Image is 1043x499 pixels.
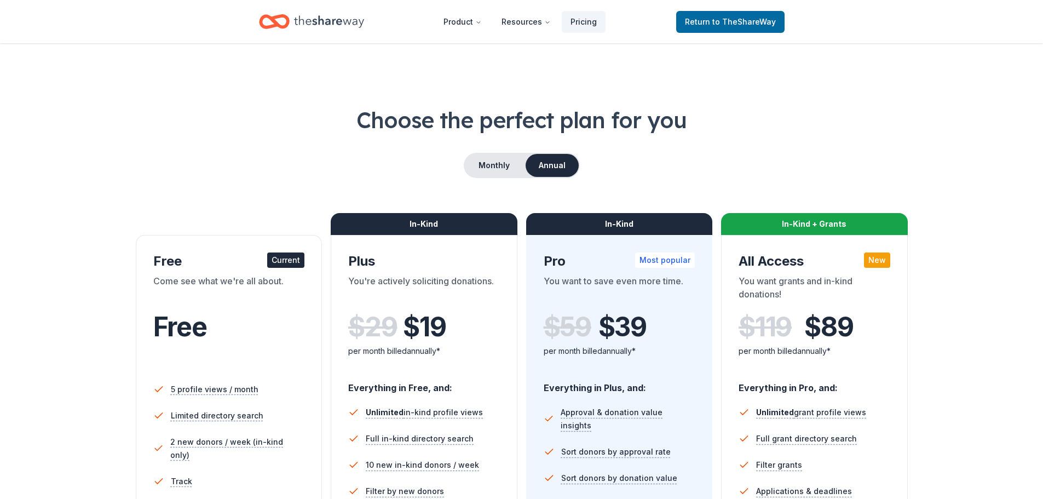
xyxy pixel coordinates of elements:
[435,11,491,33] button: Product
[544,274,695,305] div: You want to save even more time.
[685,15,776,28] span: Return
[259,9,364,35] a: Home
[561,406,695,432] span: Approval & donation value insights
[171,383,258,396] span: 5 profile views / month
[366,408,483,417] span: in-kind profile views
[598,312,647,342] span: $ 39
[739,372,890,395] div: Everything in Pro, and:
[544,345,695,358] div: per month billed annually*
[170,435,304,462] span: 2 new donors / week (in-kind only)
[561,445,671,458] span: Sort donors by approval rate
[562,11,606,33] a: Pricing
[153,311,207,343] span: Free
[544,253,695,270] div: Pro
[561,472,677,485] span: Sort donors by donation value
[348,274,500,305] div: You're actively soliciting donations.
[526,213,713,235] div: In-Kind
[712,17,776,26] span: to TheShareWay
[348,372,500,395] div: Everything in Free, and:
[153,253,305,270] div: Free
[153,274,305,305] div: Come see what we're all about.
[756,458,802,472] span: Filter grants
[756,432,857,445] span: Full grant directory search
[739,345,890,358] div: per month billed annually*
[348,345,500,358] div: per month billed annually*
[44,105,999,135] h1: Choose the perfect plan for you
[465,154,523,177] button: Monthly
[676,11,785,33] a: Returnto TheShareWay
[756,408,794,417] span: Unlimited
[739,274,890,305] div: You want grants and in-kind donations!
[864,253,890,268] div: New
[635,253,695,268] div: Most popular
[171,475,192,488] span: Track
[756,485,852,498] span: Applications & deadlines
[435,9,606,35] nav: Main
[331,213,517,235] div: In-Kind
[366,485,444,498] span: Filter by new donors
[544,372,695,395] div: Everything in Plus, and:
[756,408,866,417] span: grant profile views
[348,253,500,270] div: Plus
[403,312,446,342] span: $ 19
[721,213,908,235] div: In-Kind + Grants
[804,312,853,342] span: $ 89
[267,253,304,268] div: Current
[526,154,579,177] button: Annual
[366,432,474,445] span: Full in-kind directory search
[493,11,560,33] button: Resources
[366,408,404,417] span: Unlimited
[171,409,263,422] span: Limited directory search
[366,458,479,472] span: 10 new in-kind donors / week
[739,253,890,270] div: All Access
